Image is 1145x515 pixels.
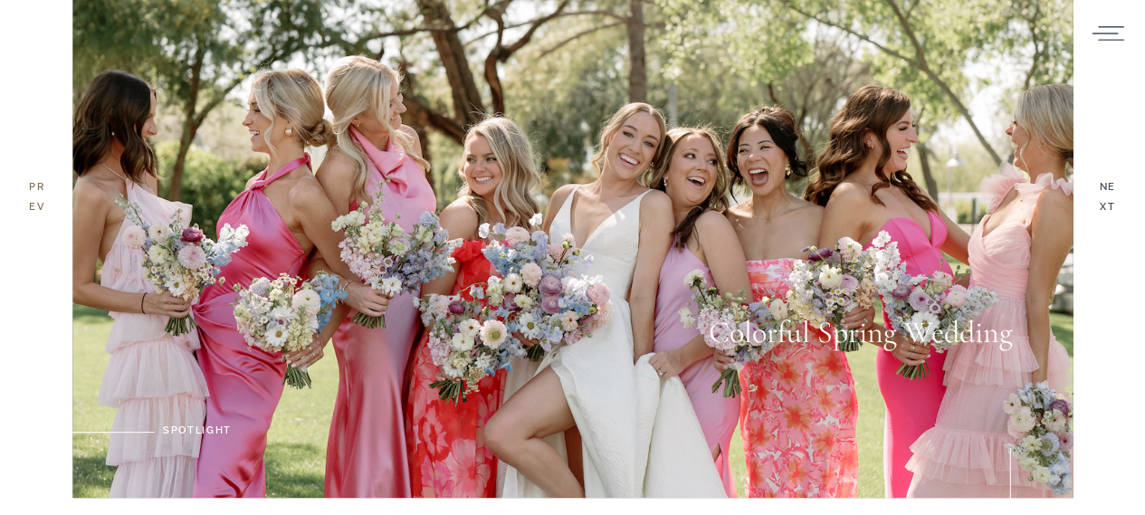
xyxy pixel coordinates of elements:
[709,314,1013,351] a: Colorful Spring Wedding
[22,177,52,221] a: pr ev
[539,54,652,96] button: Subscribe
[558,70,633,81] span: Subscribe
[163,421,283,441] h3: spotlight
[1093,177,1122,221] a: ne xt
